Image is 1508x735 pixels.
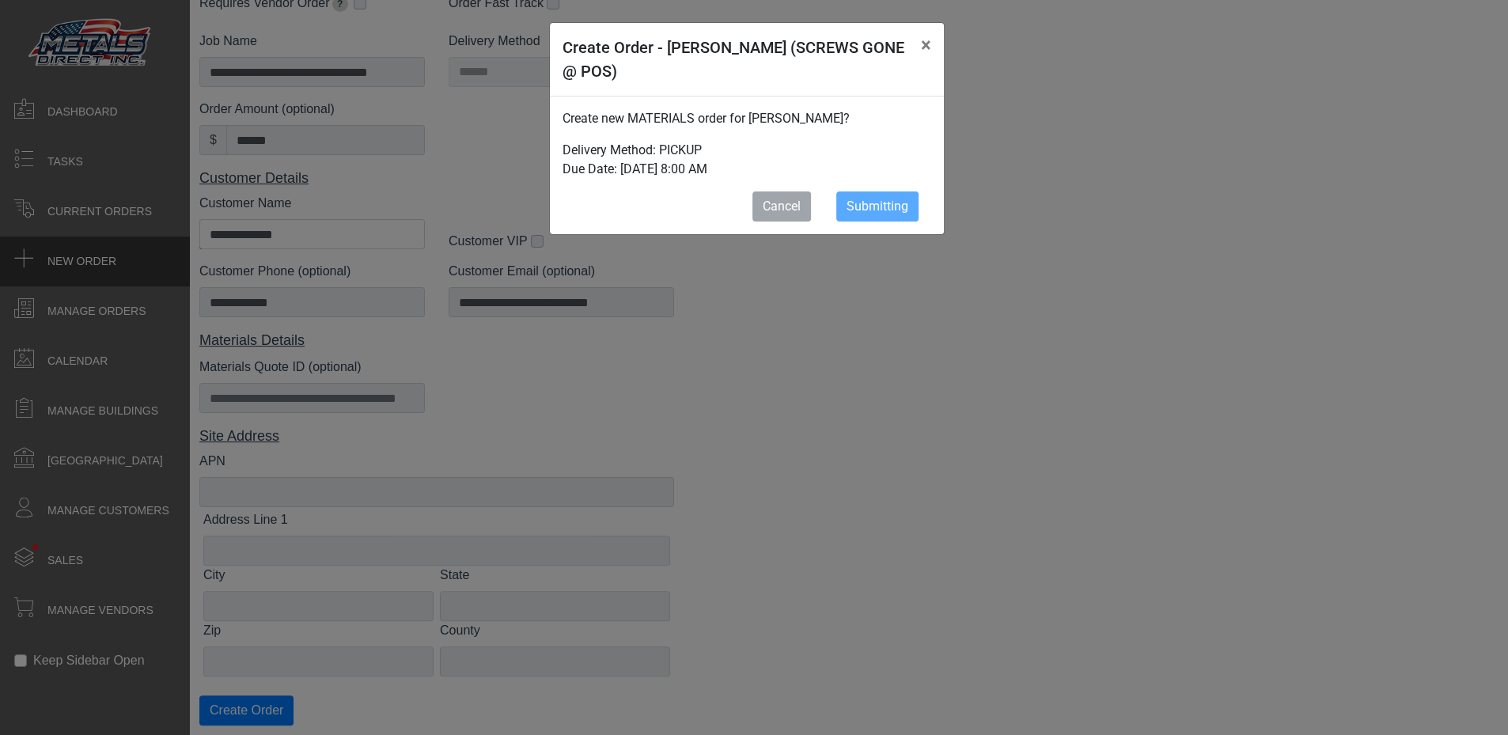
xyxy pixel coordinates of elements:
button: Cancel [752,191,811,222]
button: Submitting [836,191,919,222]
p: Delivery Method: PICKUP Due Date: [DATE] 8:00 AM [563,141,931,179]
button: Close [908,23,944,67]
p: Create new MATERIALS order for [PERSON_NAME]? [563,109,931,128]
span: Submitting [847,199,908,214]
h5: Create Order - [PERSON_NAME] (SCREWS GONE @ POS) [563,36,908,83]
